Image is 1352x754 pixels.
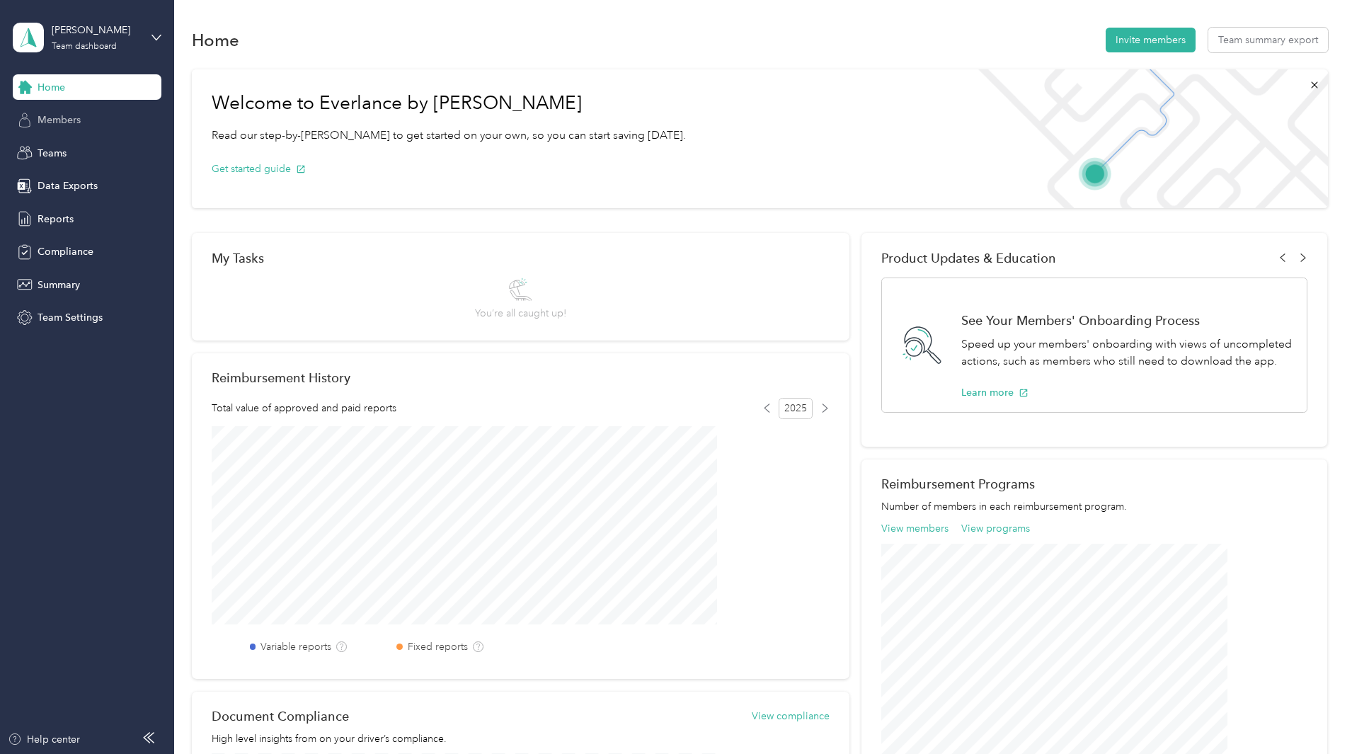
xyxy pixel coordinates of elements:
[38,310,103,325] span: Team Settings
[212,92,686,115] h1: Welcome to Everlance by [PERSON_NAME]
[961,521,1030,536] button: View programs
[1106,28,1196,52] button: Invite members
[881,521,949,536] button: View members
[38,178,98,193] span: Data Exports
[881,251,1056,265] span: Product Updates & Education
[38,113,81,127] span: Members
[212,127,686,144] p: Read our step-by-[PERSON_NAME] to get started on your own, so you can start saving [DATE].
[964,69,1327,208] img: Welcome to everlance
[212,401,396,416] span: Total value of approved and paid reports
[212,709,349,724] h2: Document Compliance
[212,251,830,265] div: My Tasks
[961,385,1029,400] button: Learn more
[212,161,306,176] button: Get started guide
[752,709,830,724] button: View compliance
[1273,675,1352,754] iframe: Everlance-gr Chat Button Frame
[881,476,1307,491] h2: Reimbursement Programs
[212,731,830,746] p: High level insights from on your driver’s compliance.
[881,499,1307,514] p: Number of members in each reimbursement program.
[779,398,813,419] span: 2025
[475,306,566,321] span: You’re all caught up!
[408,639,468,654] label: Fixed reports
[8,732,80,747] button: Help center
[38,278,80,292] span: Summary
[961,313,1292,328] h1: See Your Members' Onboarding Process
[38,80,65,95] span: Home
[212,370,350,385] h2: Reimbursement History
[961,336,1292,370] p: Speed up your members' onboarding with views of uncompleted actions, such as members who still ne...
[260,639,331,654] label: Variable reports
[192,33,239,47] h1: Home
[1208,28,1328,52] button: Team summary export
[38,146,67,161] span: Teams
[38,212,74,227] span: Reports
[52,23,140,38] div: [PERSON_NAME]
[38,244,93,259] span: Compliance
[52,42,117,51] div: Team dashboard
